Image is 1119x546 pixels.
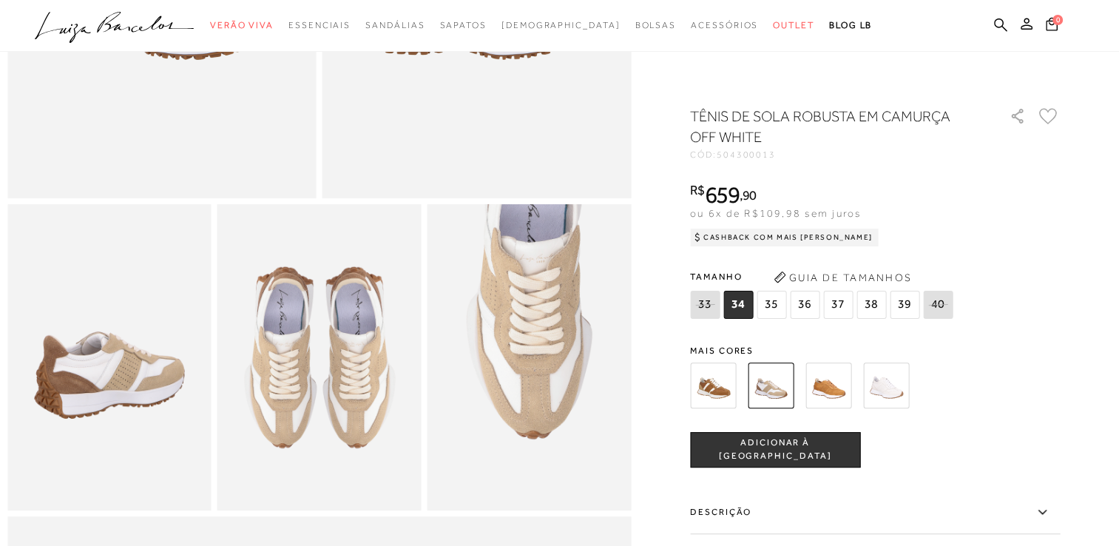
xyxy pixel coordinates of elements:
a: noSubCategoriesText [210,12,274,39]
i: , [740,189,757,202]
a: noSubCategoriesText [691,12,758,39]
span: 39 [890,291,919,319]
span: Essenciais [288,20,351,30]
img: TÊNIS DE SOLA ROBUSTA EM CAMURÇA OFF WHITE [748,363,794,408]
img: TÊNIS DE SOLA ROBUSTA EM CAMURÇA CARAMELO [690,363,736,408]
label: Descrição [690,491,1060,534]
a: BLOG LB [829,12,872,39]
div: Cashback com Mais [PERSON_NAME] [690,229,879,246]
a: noSubCategoriesText [635,12,676,39]
span: 90 [743,187,757,203]
a: noSubCategoriesText [501,12,621,39]
i: R$ [690,183,705,197]
span: 33 [690,291,720,319]
img: image [217,204,422,510]
span: BLOG LB [829,20,872,30]
span: Sandálias [365,20,425,30]
a: noSubCategoriesText [439,12,486,39]
span: Verão Viva [210,20,274,30]
span: Outlet [773,20,814,30]
button: Guia de Tamanhos [768,266,916,289]
span: Acessórios [691,20,758,30]
a: noSubCategoriesText [773,12,814,39]
div: CÓD: [690,150,986,159]
button: ADICIONAR À [GEOGRAPHIC_DATA] [690,432,860,468]
img: image [427,204,631,510]
span: Bolsas [635,20,676,30]
span: [DEMOGRAPHIC_DATA] [501,20,621,30]
span: 37 [823,291,853,319]
img: TÊNIS DE SOLA ROBUSTA EM COURO OFF WHITE [863,363,909,408]
span: 36 [790,291,819,319]
span: ou 6x de R$109,98 sem juros [690,207,861,219]
span: 34 [723,291,753,319]
span: Sapatos [439,20,486,30]
img: TÊNIS DE SOLA ROBUSTA EM CAMURÇA OFF WHITE BEGE E CARAMELO [805,363,851,408]
span: 40 [923,291,953,319]
span: 35 [757,291,786,319]
h1: TÊNIS DE SOLA ROBUSTA EM CAMURÇA OFF WHITE [690,106,967,147]
span: ADICIONAR À [GEOGRAPHIC_DATA] [691,437,859,462]
span: 0 [1052,15,1063,25]
span: 659 [705,181,740,208]
button: 0 [1041,16,1062,36]
img: image [7,204,212,510]
a: noSubCategoriesText [365,12,425,39]
a: noSubCategoriesText [288,12,351,39]
span: Tamanho [690,266,956,288]
span: 504300013 [717,149,776,160]
span: 38 [856,291,886,319]
span: Mais cores [690,346,1060,355]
